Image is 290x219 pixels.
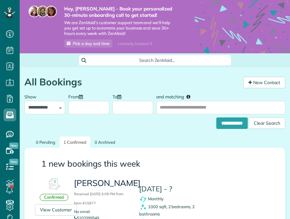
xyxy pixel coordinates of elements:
[74,192,124,205] small: Received [DATE] 3:08 PM from form #15977
[114,40,156,48] div: I already booked it
[139,204,195,216] span: 1000 sqft, 2 bedrooms, 2 bathrooms
[68,90,86,102] label: From
[40,194,68,201] div: Confirmed
[29,6,40,17] img: maria-72a9807cf96188c08ef61303f053569d2e2a8a1cde33d635c8a3ac13582a053d.jpg
[148,196,164,201] span: Monthly
[35,204,77,216] a: View Customer
[139,185,211,193] h4: [DATE] - ?
[112,90,125,102] label: To
[32,136,59,148] a: 0 Pending
[64,20,176,36] span: We are ZenMaid’s customer support team and we’ll help you get set up to automate your business an...
[44,175,64,194] img: Booking #612375
[9,143,18,149] span: New
[139,195,147,203] img: recurrence_symbol_icon-7cc721a9f4fb8f7b0289d3d97f09a2e367b638918f1a67e51b1e7d8abe5fb8d8.png
[139,203,147,211] img: clean_symbol_icon-dd072f8366c07ea3eb8378bb991ecd12595f4b76d916a6f83395f9468ae6ecae.png
[249,117,285,129] div: Clear Search
[9,159,18,165] span: New
[37,6,48,17] img: jorge-587dff0eeaa6aab1f244e6dc62b8924c3b6ad411094392a53c71c6c4a576187d.jpg
[64,39,112,48] a: Pick a day and time
[91,136,119,148] a: 0 Archived
[60,136,91,148] a: 1 Confirmed
[73,41,110,46] span: Pick a day and time
[74,179,130,206] h3: [PERSON_NAME]
[41,159,268,169] h3: 1 new bookings this week
[74,209,130,215] li: No email
[45,6,57,17] img: michelle-19f622bdf1676172e81f8f8fba1fb50e276960ebfe0243fe18214015130c80e4.jpg
[249,118,285,123] a: Clear Search
[64,6,176,18] strong: Hey, [PERSON_NAME] - Book your personalized 30-minute onboarding call to get started!
[156,90,195,102] label: and matching
[243,77,285,88] a: New Contact
[24,77,239,87] h1: All Bookings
